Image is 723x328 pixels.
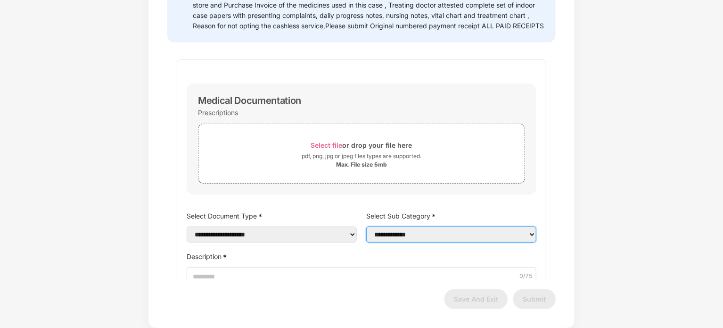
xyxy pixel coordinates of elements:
label: Description [187,250,536,263]
span: Save And Exit [454,295,498,303]
label: Select Document Type [187,209,357,223]
button: Save And Exit [444,289,508,309]
span: Select fileor drop your file herepdf, png, jpg or jpeg files types are supported.Max. File size 5mb [198,131,525,176]
div: or drop your file here [311,139,412,151]
div: Prescriptions [198,106,238,119]
div: Medical Documentation [198,95,301,106]
div: pdf, png, jpg or jpeg files types are supported. [302,151,421,161]
div: Max. File size 5mb [336,161,387,168]
span: Select file [311,141,343,149]
label: Select Sub Category [366,209,536,223]
span: 0 /75 [519,272,533,281]
button: Submit [513,289,556,309]
span: Submit [523,295,546,303]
